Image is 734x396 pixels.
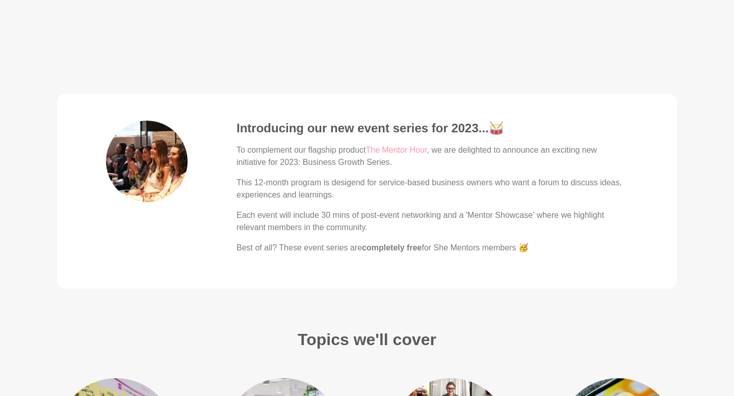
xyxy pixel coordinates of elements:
p: Best of all? These event series are for She Mentors members 🥳 [237,242,628,254]
p: This 12-month program is desigend for service-based business owners who want a forum to discuss i... [237,177,628,201]
p: Each event will include 30 mins of post-event networking and a 'Mentor Showcase' where we highlig... [237,209,628,234]
strong: completely free [362,243,422,252]
h2: Topics we'll cover [57,329,677,350]
a: The Mentor Hour [365,146,427,154]
h4: Introducing our new event series for 2023...🥁 [237,121,628,136]
p: To complement our flagship product , we are delighted to announce an exciting new initiative for ... [237,144,628,168]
